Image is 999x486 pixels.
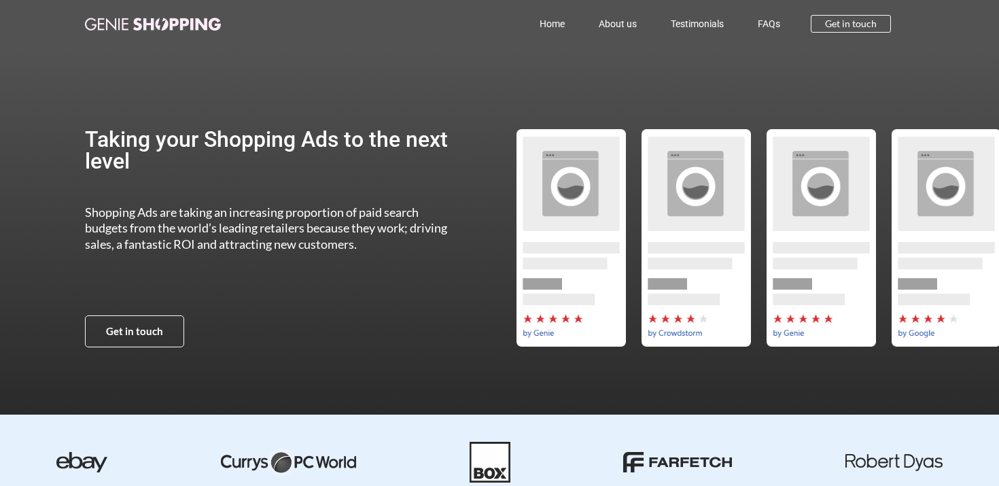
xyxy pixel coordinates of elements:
div: by-genie [508,129,633,347]
a: Home [523,8,582,39]
div: 2 / 5 [633,129,758,347]
img: robert dyas [845,454,943,471]
span: Get in touch [106,326,163,336]
span: Get in touch [825,19,877,29]
nav: Menu [281,8,797,39]
a: Get in touch [85,315,184,347]
h2: Taking your Shopping Ads to the next level [85,128,461,172]
div: 1 / 5 [508,129,633,347]
div: by-genie [758,129,883,347]
a: Testimonials [654,8,741,39]
img: Box-01 [470,442,510,483]
a: About us [582,8,654,39]
span: Shopping Ads are taking an increasing proportion of paid search budgets from the world’s leading ... [85,205,447,251]
div: 3 / 5 [758,129,883,347]
a: Get in touch [811,15,891,33]
img: genie-shopping-logo [85,18,221,31]
img: farfetch-01 [623,452,732,472]
a: FAQs [741,8,797,39]
img: ebay-dark [56,452,107,472]
div: by-crowdstorm [633,129,758,347]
